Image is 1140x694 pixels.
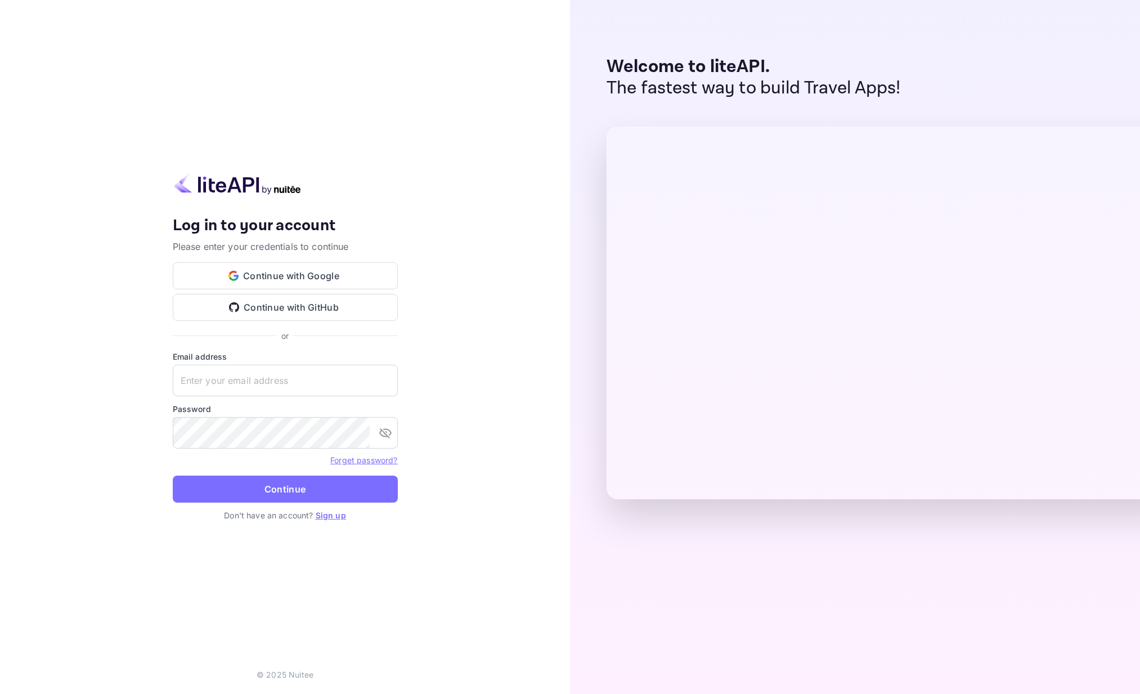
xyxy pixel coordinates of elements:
img: liteapi [173,173,302,195]
button: Continue with GitHub [173,294,398,321]
a: Forget password? [330,455,397,465]
a: Sign up [316,511,346,520]
h4: Log in to your account [173,216,398,236]
label: Password [173,403,398,415]
p: Welcome to liteAPI. [607,56,901,78]
p: or [281,330,289,342]
button: Continue [173,476,398,503]
p: The fastest way to build Travel Apps! [607,78,901,99]
a: Forget password? [330,454,397,465]
input: Enter your email address [173,365,398,396]
button: toggle password visibility [374,422,397,444]
p: Don't have an account? [173,509,398,521]
p: Please enter your credentials to continue [173,240,398,253]
button: Continue with Google [173,262,398,289]
p: © 2025 Nuitee [257,669,313,680]
label: Email address [173,351,398,362]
